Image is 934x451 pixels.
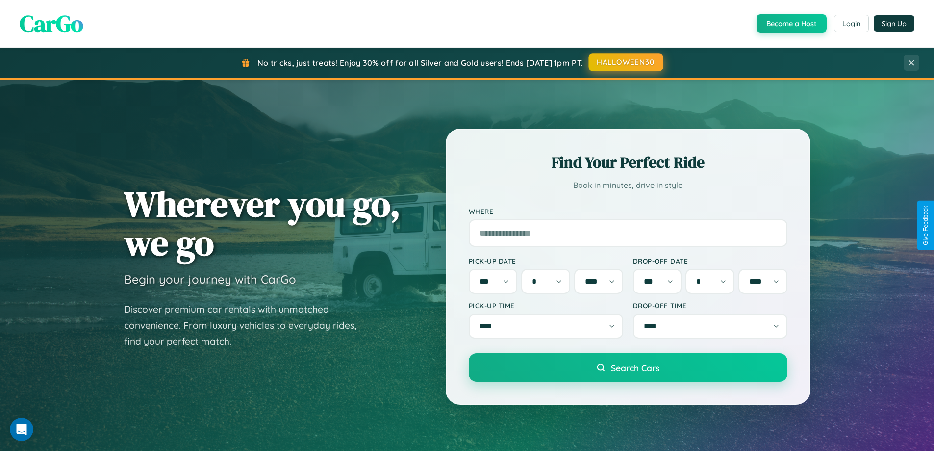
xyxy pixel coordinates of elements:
[633,257,787,265] label: Drop-off Date
[874,15,914,32] button: Sign Up
[469,178,787,192] p: Book in minutes, drive in style
[633,301,787,310] label: Drop-off Time
[757,14,827,33] button: Become a Host
[469,257,623,265] label: Pick-up Date
[124,301,369,349] p: Discover premium car rentals with unmatched convenience. From luxury vehicles to everyday rides, ...
[589,53,663,71] button: HALLOWEEN30
[922,206,929,245] div: Give Feedback
[469,152,787,173] h2: Find Your Perfect Ride
[124,185,401,262] h1: Wherever you go, we go
[469,301,623,310] label: Pick-up Time
[10,418,33,441] iframe: Intercom live chat
[124,272,296,287] h3: Begin your journey with CarGo
[834,15,869,32] button: Login
[469,207,787,215] label: Where
[20,7,83,40] span: CarGo
[257,58,583,68] span: No tricks, just treats! Enjoy 30% off for all Silver and Gold users! Ends [DATE] 1pm PT.
[469,353,787,382] button: Search Cars
[611,362,659,373] span: Search Cars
